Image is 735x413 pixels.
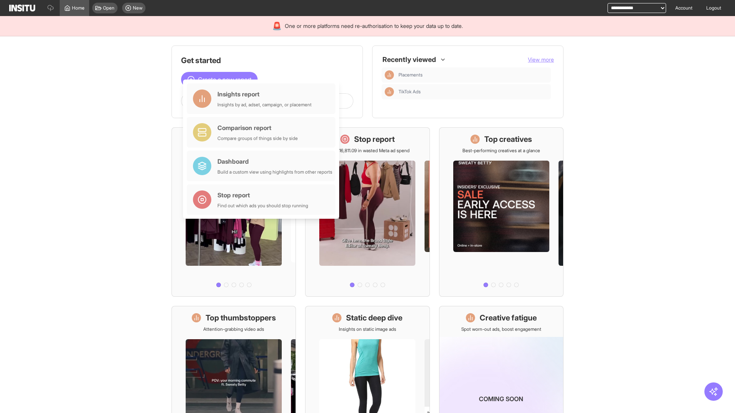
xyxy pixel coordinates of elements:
span: New [133,5,142,11]
h1: Top thumbstoppers [206,312,276,323]
div: Stop report [217,190,308,200]
div: Insights [385,70,394,80]
div: Comparison report [217,123,298,132]
a: Stop reportSave £16,811.09 in wasted Meta ad spend [305,127,430,297]
p: Best-performing creatives at a glance [462,148,540,154]
span: One or more platforms need re-authorisation to keep your data up to date. [285,22,463,30]
div: Dashboard [217,157,332,166]
img: Logo [9,5,35,11]
span: Home [72,5,85,11]
span: Create a new report [198,75,252,84]
p: Attention-grabbing video ads [203,326,264,332]
span: Placements [399,72,548,78]
button: Create a new report [181,72,258,87]
span: Open [103,5,114,11]
a: What's live nowSee all active ads instantly [171,127,296,297]
span: TikTok Ads [399,89,421,95]
div: Insights [385,87,394,96]
span: Placements [399,72,423,78]
div: 🚨 [272,21,282,31]
div: Find out which ads you should stop running [217,203,308,209]
span: View more [528,56,554,63]
span: TikTok Ads [399,89,548,95]
div: Build a custom view using highlights from other reports [217,169,332,175]
h1: Get started [181,55,353,66]
h1: Top creatives [484,134,532,145]
div: Compare groups of things side by side [217,135,298,141]
a: Top creativesBest-performing creatives at a glance [439,127,563,297]
h1: Stop report [354,134,395,145]
p: Save £16,811.09 in wasted Meta ad spend [325,148,410,154]
p: Insights on static image ads [339,326,396,332]
div: Insights by ad, adset, campaign, or placement [217,102,312,108]
div: Insights report [217,89,312,99]
h1: Static deep dive [346,312,402,323]
button: View more [528,56,554,63]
